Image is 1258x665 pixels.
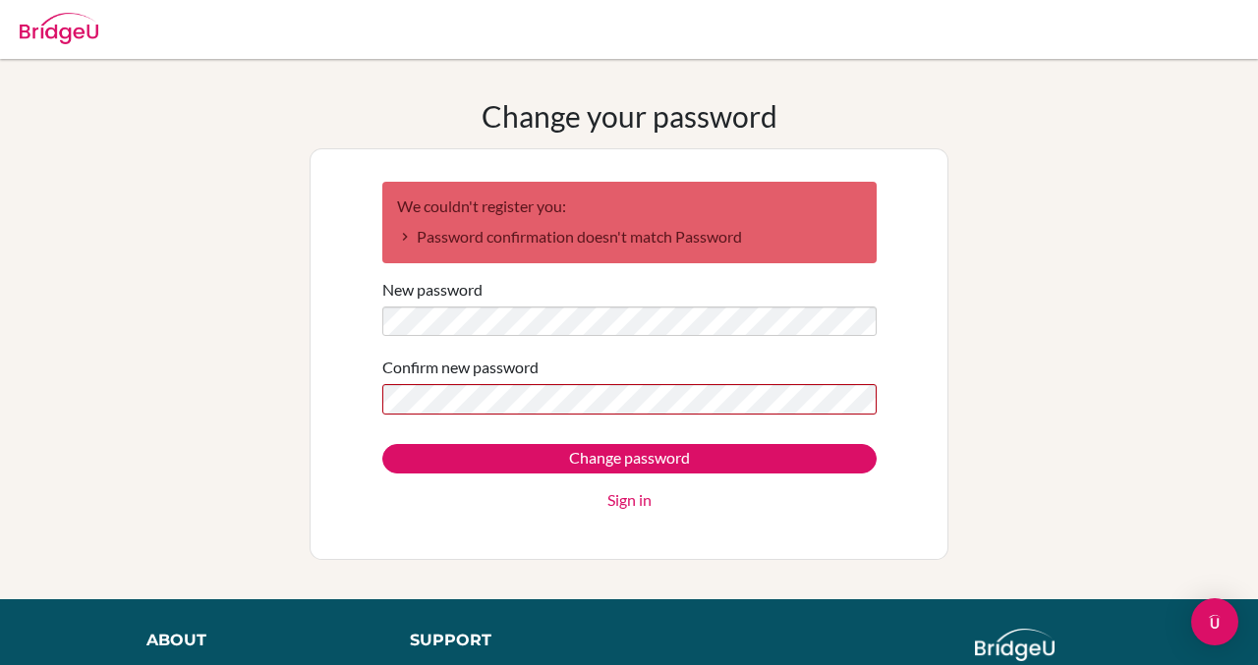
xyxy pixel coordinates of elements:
[607,488,652,512] a: Sign in
[20,13,98,44] img: Bridge-U
[975,629,1055,661] img: logo_white@2x-f4f0deed5e89b7ecb1c2cc34c3e3d731f90f0f143d5ea2071677605dd97b5244.png
[397,225,862,249] li: Password confirmation doesn't match Password
[382,278,483,302] label: New password
[482,98,777,134] h1: Change your password
[410,629,609,652] div: Support
[397,196,862,215] h2: We couldn't register you:
[382,356,539,379] label: Confirm new password
[146,629,366,652] div: About
[1191,598,1238,645] div: Open Intercom Messenger
[382,444,877,473] input: Change password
